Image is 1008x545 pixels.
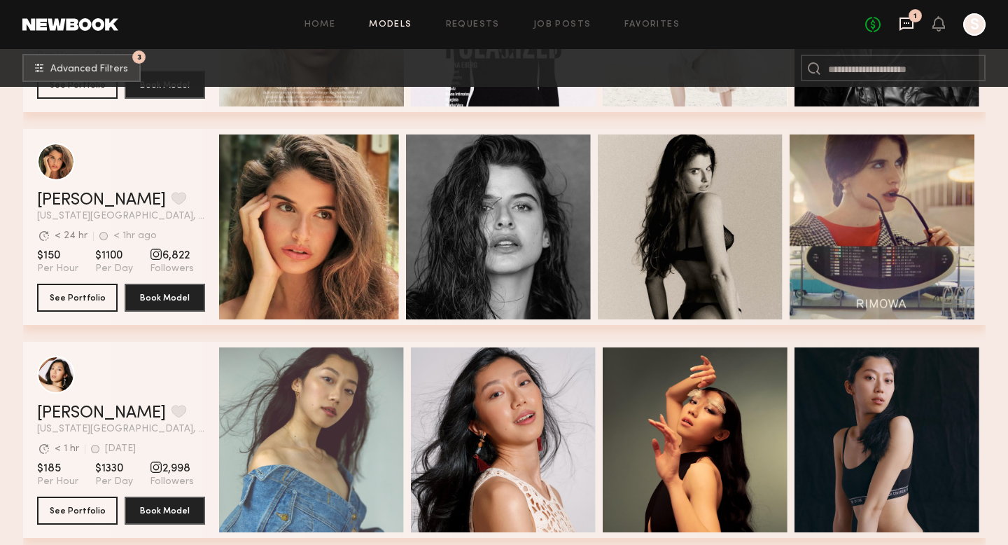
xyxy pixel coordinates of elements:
[55,444,79,454] div: < 1 hr
[105,444,136,454] div: [DATE]
[95,476,133,488] span: Per Day
[150,476,194,488] span: Followers
[624,20,680,29] a: Favorites
[37,476,78,488] span: Per Hour
[137,54,141,60] span: 3
[125,497,205,525] button: Book Model
[95,263,133,275] span: Per Day
[533,20,591,29] a: Job Posts
[150,249,194,263] span: 6,822
[95,462,133,476] span: $1330
[50,64,128,74] span: Advanced Filters
[37,405,166,422] a: [PERSON_NAME]
[125,284,205,312] button: Book Model
[37,192,166,209] a: [PERSON_NAME]
[150,462,194,476] span: 2,998
[55,231,87,241] div: < 24 hr
[899,16,914,34] a: 1
[113,231,157,241] div: < 1hr ago
[95,249,133,263] span: $1100
[22,54,141,82] button: 3Advanced Filters
[37,462,78,476] span: $185
[37,212,205,221] span: [US_STATE][GEOGRAPHIC_DATA], [GEOGRAPHIC_DATA]
[37,497,118,525] button: See Portfolio
[150,263,194,275] span: Followers
[369,20,412,29] a: Models
[963,13,986,36] a: S
[37,425,205,434] span: [US_STATE][GEOGRAPHIC_DATA], [GEOGRAPHIC_DATA]
[37,249,78,263] span: $150
[37,284,118,312] button: See Portfolio
[304,20,336,29] a: Home
[913,13,917,20] div: 1
[446,20,500,29] a: Requests
[37,263,78,275] span: Per Hour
